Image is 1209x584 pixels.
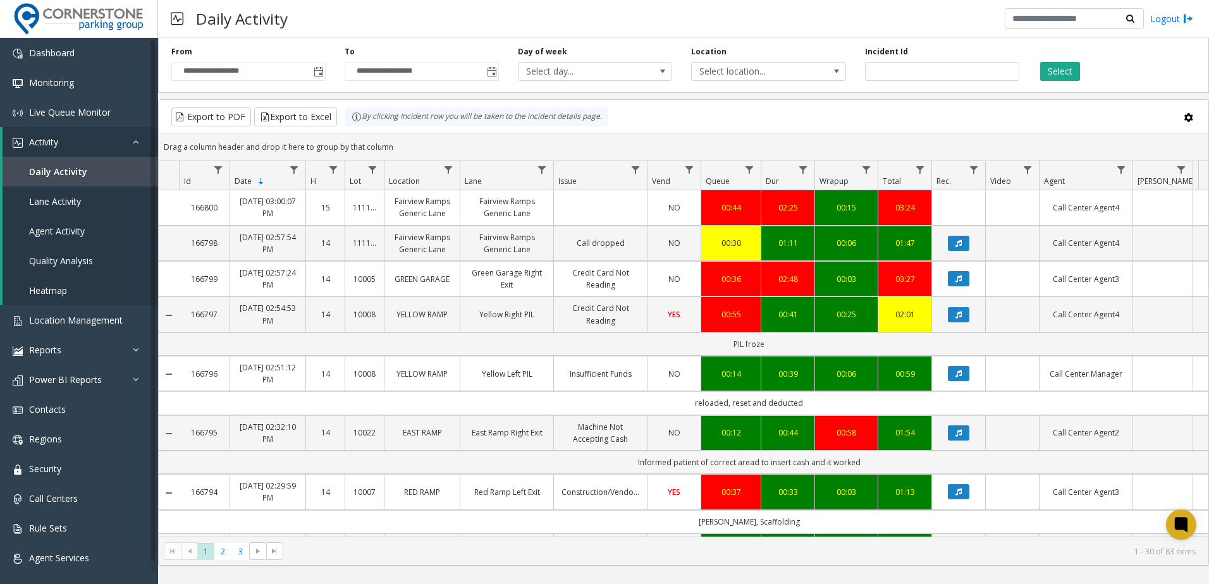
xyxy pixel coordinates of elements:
[484,63,498,80] span: Toggle popup
[1040,62,1080,81] button: Select
[562,421,639,445] a: Machine Not Accepting Cash
[886,486,924,498] div: 01:13
[29,552,89,564] span: Agent Services
[769,237,807,249] div: 01:11
[190,3,294,34] h3: Daily Activity
[886,427,924,439] div: 01:54
[314,427,337,439] a: 14
[795,161,812,178] a: Dur Filter Menu
[171,46,192,58] label: From
[769,486,807,498] a: 00:33
[468,231,546,255] a: Fairview Ramps Generic Lane
[392,427,452,439] a: EAST RAMP
[709,273,753,285] a: 00:36
[668,202,680,213] span: NO
[823,368,870,380] a: 00:06
[159,136,1208,158] div: Drag a column header and drop it here to group by that column
[29,225,85,237] span: Agent Activity
[13,49,23,59] img: 'icon'
[655,202,693,214] a: NO
[709,237,753,249] a: 00:30
[668,238,680,248] span: NO
[13,346,23,356] img: 'icon'
[655,486,693,498] a: YES
[468,267,546,291] a: Green Garage Right Exit
[1047,202,1125,214] a: Call Center Agent4
[254,107,337,126] button: Export to Excel
[3,157,158,186] a: Daily Activity
[886,237,924,249] a: 01:47
[29,403,66,415] span: Contacts
[3,216,158,246] a: Agent Activity
[353,427,376,439] a: 10022
[350,176,361,186] span: Lot
[769,202,807,214] div: 02:25
[392,486,452,498] a: RED RAMP
[353,237,376,249] a: 111111
[29,284,67,296] span: Heatmap
[159,429,179,439] a: Collapse Details
[1047,237,1125,249] a: Call Center Agent4
[29,136,58,148] span: Activity
[823,202,870,214] a: 00:15
[709,202,753,214] a: 00:44
[29,166,87,178] span: Daily Activity
[364,161,381,178] a: Lot Filter Menu
[392,308,452,320] a: YELLOW RAMP
[269,546,279,556] span: Go to the last page
[886,202,924,214] a: 03:24
[197,543,214,560] span: Page 1
[519,63,641,80] span: Select day...
[440,161,457,178] a: Location Filter Menu
[29,492,78,504] span: Call Centers
[238,267,298,291] a: [DATE] 02:57:24 PM
[314,273,337,285] a: 14
[184,176,191,186] span: Id
[655,308,693,320] a: YES
[325,161,342,178] a: H Filter Menu
[769,308,807,320] a: 00:41
[13,316,23,326] img: 'icon'
[709,308,753,320] a: 00:55
[1044,176,1065,186] span: Agent
[171,107,251,126] button: Export to PDF
[886,273,924,285] a: 03:27
[13,524,23,534] img: 'icon'
[13,138,23,148] img: 'icon'
[29,47,75,59] span: Dashboard
[769,273,807,285] div: 02:48
[29,433,62,445] span: Regions
[655,237,693,249] a: NO
[668,487,680,497] span: YES
[13,108,23,118] img: 'icon'
[29,76,74,88] span: Monitoring
[13,494,23,504] img: 'icon'
[990,176,1011,186] span: Video
[655,427,693,439] a: NO
[886,368,924,380] a: 00:59
[823,427,870,439] a: 00:58
[627,161,644,178] a: Issue Filter Menu
[187,486,222,498] a: 166794
[1183,12,1193,25] img: logout
[468,308,546,320] a: Yellow Right PIL
[187,202,222,214] a: 166800
[235,176,252,186] span: Date
[468,427,546,439] a: East Ramp Right Exit
[249,542,266,560] span: Go to the next page
[187,237,222,249] a: 166798
[256,176,266,186] span: Sortable
[681,161,698,178] a: Vend Filter Menu
[823,237,870,249] div: 00:06
[886,308,924,320] div: 02:01
[345,46,355,58] label: To
[769,368,807,380] div: 00:39
[709,427,753,439] div: 00:12
[769,427,807,439] a: 00:44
